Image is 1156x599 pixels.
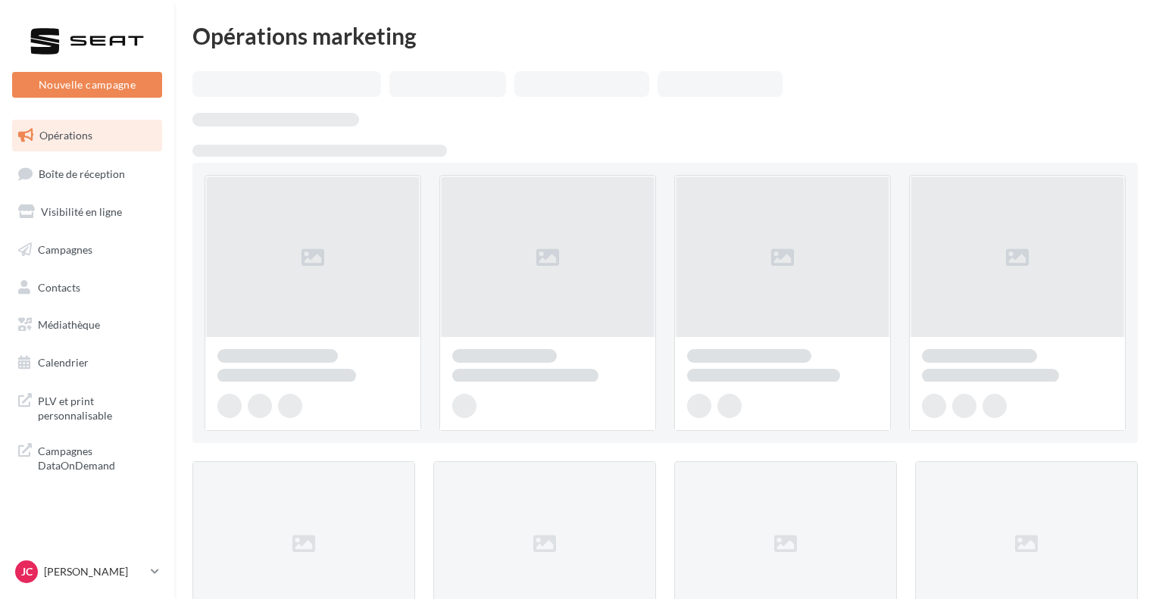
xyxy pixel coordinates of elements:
div: Opérations marketing [192,24,1138,47]
a: Opérations [9,120,165,151]
a: Calendrier [9,347,165,379]
span: Médiathèque [38,318,100,331]
p: [PERSON_NAME] [44,564,145,579]
a: Contacts [9,272,165,304]
a: Médiathèque [9,309,165,341]
span: Calendrier [38,356,89,369]
span: Campagnes [38,243,92,256]
a: Visibilité en ligne [9,196,165,228]
span: Boîte de réception [39,167,125,179]
a: PLV et print personnalisable [9,385,165,429]
span: Campagnes DataOnDemand [38,441,156,473]
a: Campagnes [9,234,165,266]
a: Campagnes DataOnDemand [9,435,165,479]
span: Contacts [38,280,80,293]
span: Opérations [39,129,92,142]
span: PLV et print personnalisable [38,391,156,423]
button: Nouvelle campagne [12,72,162,98]
a: JC [PERSON_NAME] [12,557,162,586]
a: Boîte de réception [9,158,165,190]
span: Visibilité en ligne [41,205,122,218]
span: JC [21,564,33,579]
